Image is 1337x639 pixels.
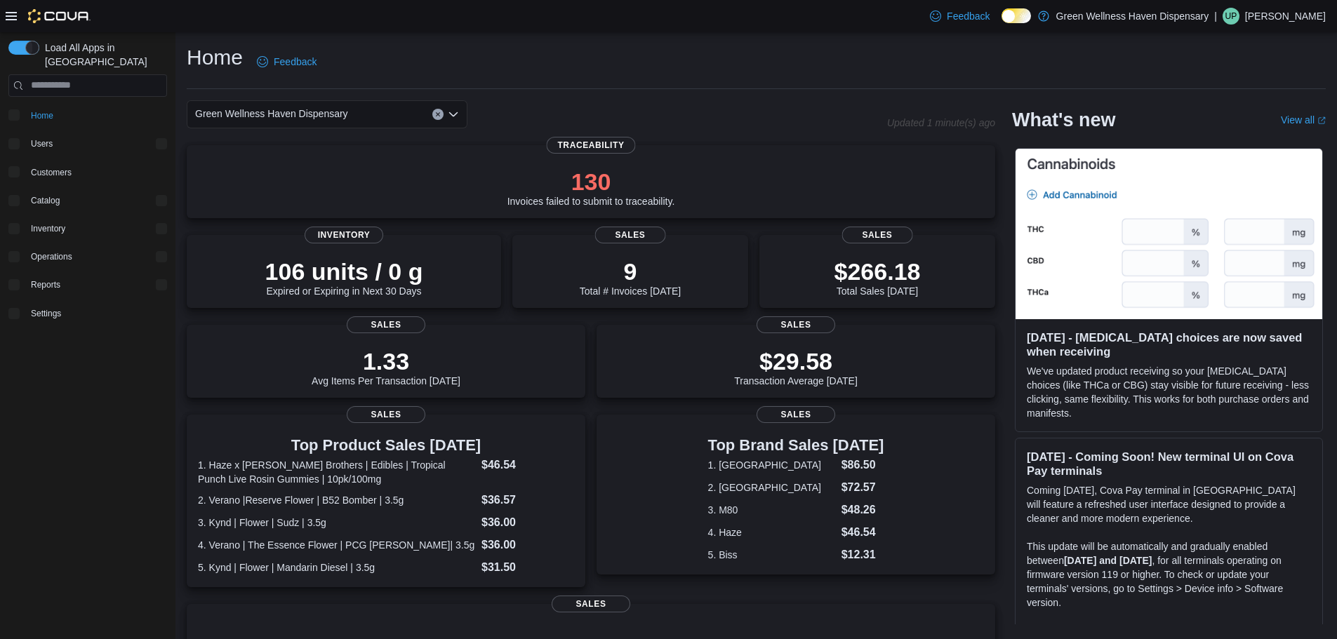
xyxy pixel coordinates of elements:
span: Catalog [31,195,60,206]
dd: $72.57 [842,479,884,496]
span: Home [25,107,167,124]
dt: 5. Biss [708,548,836,562]
button: Open list of options [448,109,459,120]
dt: 3. Kynd | Flower | Sudz | 3.5g [198,516,476,530]
dd: $86.50 [842,457,884,473]
span: Catalog [25,192,167,209]
dt: 2. [GEOGRAPHIC_DATA] [708,480,836,495]
button: Catalog [3,191,173,210]
div: Expired or Expiring in Next 30 Days [265,257,423,297]
button: Home [3,105,173,126]
button: Operations [3,247,173,267]
div: Invoices failed to submit to traceability. [507,168,675,207]
dt: 5. Kynd | Flower | Mandarin Diesel | 3.5g [198,560,476,574]
div: Udit Patel [1223,8,1239,25]
a: Home [25,107,59,124]
span: Feedback [947,9,990,23]
a: Feedback [924,2,995,30]
div: Transaction Average [DATE] [734,347,858,386]
dd: $46.54 [842,524,884,541]
p: $29.58 [734,347,858,375]
span: Settings [31,308,61,319]
dt: 4. Verano | The Essence Flower | PCG [PERSON_NAME]| 3.5g [198,538,476,552]
span: UP [1225,8,1237,25]
h3: Top Brand Sales [DATE] [708,437,884,454]
span: Operations [31,251,72,262]
dd: $36.57 [481,492,574,509]
span: Traceability [546,137,635,154]
h1: Home [187,43,243,72]
dd: $48.26 [842,502,884,518]
nav: Complex example [8,100,167,361]
span: Load All Apps in [GEOGRAPHIC_DATA] [39,41,167,69]
button: Clear input [432,109,444,120]
svg: External link [1317,116,1326,125]
span: Reports [31,279,60,290]
span: Feedback [274,55,317,69]
p: | [1214,8,1217,25]
h3: [DATE] - [MEDICAL_DATA] choices are now saved when receiving [1027,330,1311,358]
dd: $31.50 [481,559,574,576]
span: Home [31,110,53,121]
strong: [DATE] and [DATE] [1064,555,1152,566]
dt: 1. Haze x [PERSON_NAME] Brothers | Edibles | Tropical Punch Live Rosin Gummies | 10pk/100mg [198,458,476,486]
span: Customers [25,163,167,181]
span: Dark Mode [1002,23,1002,24]
p: $266.18 [834,257,921,285]
dt: 1. [GEOGRAPHIC_DATA] [708,458,836,472]
div: Total # Invoices [DATE] [580,257,681,297]
span: Sales [347,316,425,333]
dd: $12.31 [842,546,884,563]
span: Green Wellness Haven Dispensary [195,105,348,122]
p: Updated 1 minute(s) ago [887,117,995,128]
dd: $36.00 [481,514,574,531]
h2: What's new [1012,109,1115,131]
p: Green Wellness Haven Dispensary [1056,8,1209,25]
span: Sales [757,316,835,333]
button: Inventory [25,220,71,237]
p: 106 units / 0 g [265,257,423,285]
span: Sales [757,406,835,423]
span: Customers [31,167,72,178]
input: Dark Mode [1002,8,1031,23]
span: Sales [552,596,630,612]
span: Sales [842,227,913,243]
p: Coming [DATE], Cova Pay terminal in [GEOGRAPHIC_DATA] will feature a refreshed user interface des... [1027,483,1311,525]
span: Users [31,138,53,149]
dd: $36.00 [481,537,574,553]
span: Operations [25,248,167,265]
p: We've updated product receiving so your [MEDICAL_DATA] choices (like THCa or CBG) stay visible fo... [1027,364,1311,420]
span: Inventory [305,227,383,243]
button: Settings [3,303,173,323]
span: Inventory [25,220,167,237]
span: Sales [595,227,666,243]
p: [PERSON_NAME] [1245,8,1326,25]
a: Feedback [251,48,322,76]
a: Settings [25,305,67,322]
a: View allExternal link [1281,114,1326,126]
button: Customers [3,162,173,182]
a: Customers [25,164,77,181]
button: Catalog [25,192,65,209]
span: Reports [25,276,167,293]
span: Inventory [31,223,65,234]
h3: [DATE] - Coming Soon! New terminal UI on Cova Pay terminals [1027,450,1311,478]
span: Users [25,135,167,152]
dd: $46.54 [481,457,574,473]
button: Inventory [3,219,173,238]
p: 1.33 [312,347,460,375]
div: Avg Items Per Transaction [DATE] [312,347,460,386]
button: Users [3,134,173,154]
button: Operations [25,248,78,265]
span: Sales [347,406,425,423]
dt: 4. Haze [708,525,836,539]
p: This update will be automatically and gradually enabled between , for all terminals operating on ... [1027,539,1311,610]
img: Cova [28,9,91,23]
dt: 3. M80 [708,503,836,517]
h3: Top Product Sales [DATE] [198,437,574,454]
button: Reports [25,276,66,293]
button: Reports [3,275,173,295]
dt: 2. Verano |Reserve Flower | B52 Bomber | 3.5g [198,493,476,507]
button: Users [25,135,58,152]
p: 9 [580,257,681,285]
